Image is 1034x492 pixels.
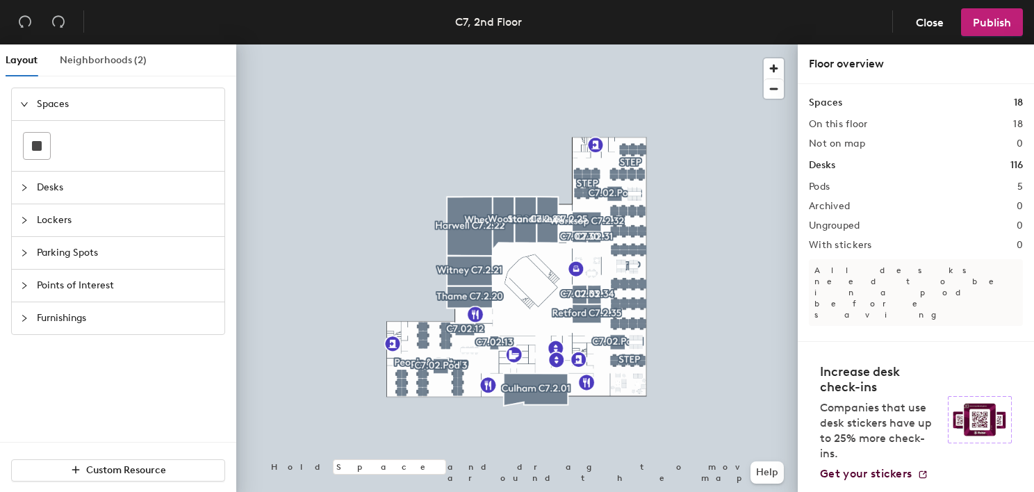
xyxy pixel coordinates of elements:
div: Floor overview [809,56,1023,72]
div: C7, 2nd Floor [455,13,522,31]
span: collapsed [20,183,28,192]
h2: 0 [1017,138,1023,149]
h2: 18 [1013,119,1023,130]
h2: 0 [1017,201,1023,212]
span: Desks [37,172,216,204]
span: Custom Resource [86,464,166,476]
span: Spaces [37,88,216,120]
button: Help [750,461,784,484]
span: collapsed [20,281,28,290]
span: Lockers [37,204,216,236]
button: Undo (⌘ + Z) [11,8,39,36]
button: Custom Resource [11,459,225,482]
h2: Not on map [809,138,865,149]
p: Companies that use desk stickers have up to 25% more check-ins. [820,400,939,461]
h1: Spaces [809,95,842,110]
span: Close [916,16,944,29]
h1: 116 [1010,158,1023,173]
h2: On this floor [809,119,868,130]
span: Parking Spots [37,237,216,269]
h2: 0 [1017,240,1023,251]
button: Redo (⌘ + ⇧ + Z) [44,8,72,36]
h2: Archived [809,201,850,212]
span: Points of Interest [37,270,216,302]
span: collapsed [20,314,28,322]
span: collapsed [20,216,28,224]
p: All desks need to be in a pod before saving [809,259,1023,326]
h1: Lockers [809,340,844,355]
span: Get your stickers [820,467,912,480]
a: Get your stickers [820,467,928,481]
span: collapsed [20,249,28,257]
button: Publish [961,8,1023,36]
h1: Desks [809,158,835,173]
img: Sticker logo [948,396,1012,443]
h2: Pods [809,181,830,192]
span: Layout [6,54,38,66]
span: Neighborhoods (2) [60,54,147,66]
h2: Ungrouped [809,220,860,231]
h4: Increase desk check-ins [820,364,939,395]
h2: 0 [1017,220,1023,231]
h1: 0 [1017,340,1023,355]
span: Furnishings [37,302,216,334]
h2: 5 [1017,181,1023,192]
span: expanded [20,100,28,108]
h1: 18 [1014,95,1023,110]
button: Close [904,8,955,36]
span: Publish [973,16,1011,29]
h2: With stickers [809,240,872,251]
